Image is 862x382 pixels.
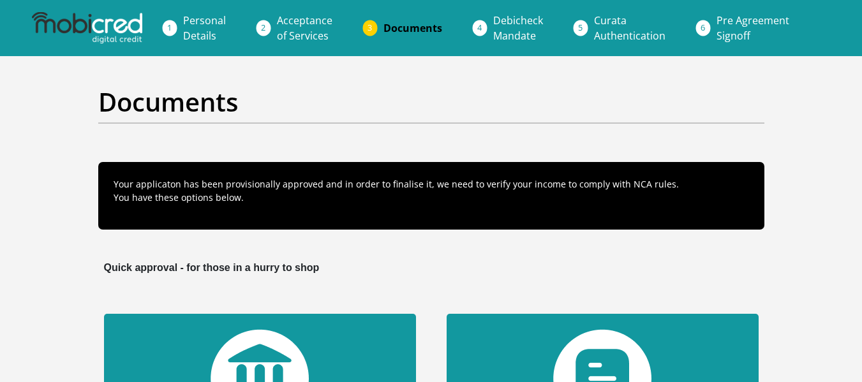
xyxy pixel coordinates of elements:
a: DebicheckMandate [483,8,553,48]
a: Documents [373,15,452,41]
p: Your applicaton has been provisionally approved and in order to finalise it, we need to verify yo... [114,177,749,204]
h2: Documents [98,87,764,117]
a: Pre AgreementSignoff [706,8,799,48]
b: Quick approval - for those in a hurry to shop [104,262,320,273]
span: Documents [383,21,442,35]
span: Pre Agreement Signoff [717,13,789,43]
span: Curata Authentication [594,13,665,43]
span: Acceptance of Services [277,13,332,43]
span: Debicheck Mandate [493,13,543,43]
a: CurataAuthentication [584,8,676,48]
a: PersonalDetails [173,8,236,48]
img: mobicred logo [32,12,142,44]
span: Personal Details [183,13,226,43]
a: Acceptanceof Services [267,8,343,48]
